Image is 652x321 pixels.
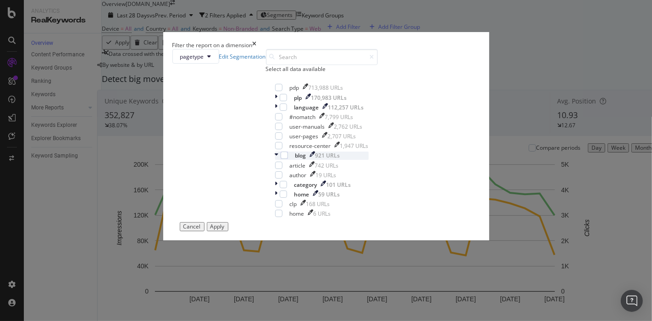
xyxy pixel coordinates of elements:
button: Apply [207,222,228,231]
div: user-manuals [290,123,325,131]
div: Select all data available [266,65,378,73]
div: author [290,171,307,179]
div: user-pages [290,132,319,140]
div: 2,707 URLs [328,132,356,140]
span: pagetype [180,53,204,60]
div: plp [294,94,302,102]
div: pdp [290,84,299,92]
div: Open Intercom Messenger [621,290,643,312]
div: 170,983 URLs [311,94,347,102]
div: category [294,181,317,189]
div: 112,257 URLs [328,103,364,111]
div: 59 URLs [319,190,340,198]
div: language [294,103,319,111]
div: #nomatch [290,113,316,121]
div: blog [295,152,306,159]
div: times [253,41,257,49]
div: home [290,210,304,218]
div: 7,799 URLs [325,113,354,121]
div: Apply [210,223,225,230]
div: home [294,190,309,198]
div: 19 URLs [316,171,337,179]
div: 921 URLs [315,152,340,159]
div: 742 URLs [315,162,339,169]
div: article [290,162,306,169]
div: 713,988 URLs [309,84,343,92]
button: Cancel [180,222,204,231]
button: pagetype [172,49,219,64]
input: Search [266,49,378,65]
div: resource-center [290,142,331,150]
div: modal [163,32,489,240]
div: 6 URLs [314,210,331,218]
div: 101 URLs [326,181,351,189]
div: Filter the report on a dimension [172,41,253,49]
div: Cancel [183,223,201,230]
div: 1,947 URLs [340,142,369,150]
div: 168 URLs [306,200,330,208]
div: 2,762 URLs [334,123,363,131]
a: Edit Segmentation [219,53,266,60]
div: clp [290,200,297,208]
